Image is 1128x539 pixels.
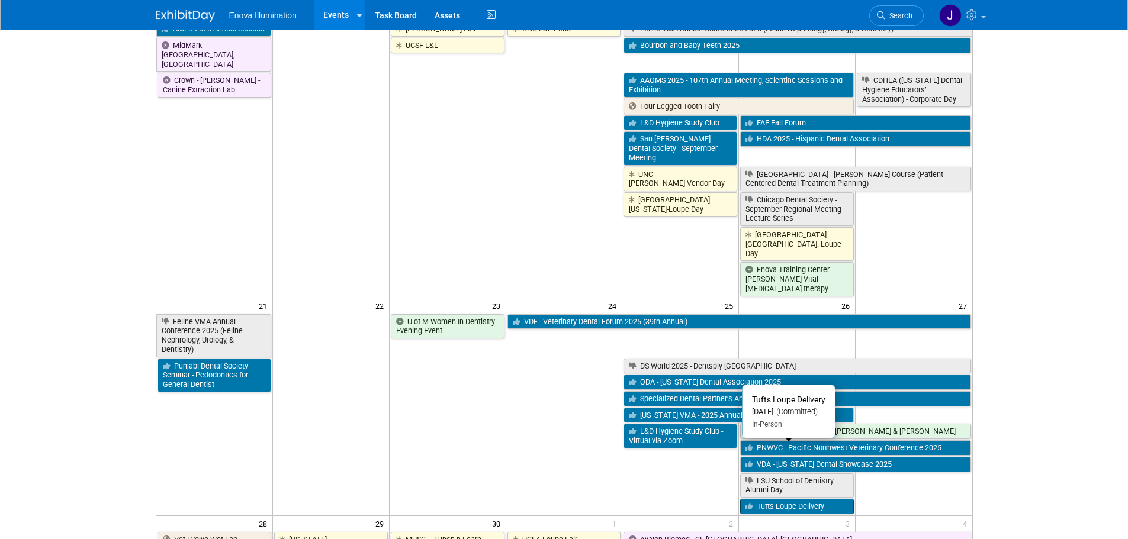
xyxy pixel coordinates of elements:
[962,516,972,531] span: 4
[611,516,622,531] span: 1
[740,499,854,514] a: Tufts Loupe Delivery
[624,115,737,131] a: L&D Hygiene Study Club
[624,99,854,114] a: Four Legged Tooth Fairy
[391,314,504,338] a: U of M Women In Dentistry Evening Event
[740,424,970,439] a: Enova Training Center - [PERSON_NAME] & [PERSON_NAME]
[624,131,737,165] a: San [PERSON_NAME] Dental Society - September Meeting
[374,298,389,313] span: 22
[156,38,271,72] a: MidMark - [GEOGRAPHIC_DATA], [GEOGRAPHIC_DATA]
[624,38,970,53] a: Bourbon and Baby Teeth 2025
[740,440,970,456] a: PNWVC - Pacific Northwest Veterinary Conference 2025
[740,227,854,261] a: [GEOGRAPHIC_DATA]-[GEOGRAPHIC_DATA]. Loupe Day
[957,298,972,313] span: 27
[844,516,855,531] span: 3
[939,4,962,27] img: Joe Werner
[258,298,272,313] span: 21
[752,420,782,428] span: In-Person
[156,10,215,22] img: ExhibitDay
[728,516,738,531] span: 2
[740,262,854,296] a: Enova Training Center - [PERSON_NAME] Vital [MEDICAL_DATA] therapy
[624,167,737,191] a: UNC-[PERSON_NAME] Vendor Day
[158,359,271,392] a: Punjabi Dental Society Seminar - Pedodontics for General Dentist
[740,457,970,472] a: VDA - [US_STATE] Dental Showcase 2025
[624,408,854,423] a: [US_STATE] VMA - 2025 Annual Meeting
[740,131,970,147] a: HDA 2025 - Hispanic Dental Association
[374,516,389,531] span: 29
[624,391,970,406] a: Specialized Dental Partner’s Annual Vision Summit
[869,5,924,26] a: Search
[491,516,506,531] span: 30
[624,192,737,217] a: [GEOGRAPHIC_DATA][US_STATE]-Loupe Day
[624,73,854,97] a: AAOMS 2025 - 107th Annual Meeting, Scientific Sessions and Exhibition
[740,192,854,226] a: Chicago Dental Society - September Regional Meeting Lecture Series
[624,359,970,374] a: DS World 2025 - Dentsply [GEOGRAPHIC_DATA]
[491,298,506,313] span: 23
[752,395,825,404] span: Tufts Loupe Delivery
[158,73,271,97] a: Crown - [PERSON_NAME] - Canine Extraction Lab
[752,407,825,417] div: [DATE]
[885,11,912,20] span: Search
[391,38,504,53] a: UCSF-L&L
[624,375,970,390] a: ODA - [US_STATE] Dental Association 2025
[740,473,854,498] a: LSU School of Dentistry Alumni Day
[773,407,818,416] span: (Committed)
[740,167,970,191] a: [GEOGRAPHIC_DATA] - [PERSON_NAME] Course (Patient-Centered Dental Treatment Planning)
[507,314,971,330] a: VDF - Veterinary Dental Forum 2025 (39th Annual)
[258,516,272,531] span: 28
[740,115,970,131] a: FAE Fall Forum
[624,424,737,448] a: L&D Hygiene Study Club - Virtual via Zoom
[156,314,271,357] a: Feline VMA Annual Conference 2025 (Feline Nephrology, Urology, & Dentistry)
[724,298,738,313] span: 25
[840,298,855,313] span: 26
[229,11,297,20] span: Enova Illumination
[607,298,622,313] span: 24
[857,73,970,106] a: CDHEA ([US_STATE] Dental Hygiene Educators’ Association) - Corporate Day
